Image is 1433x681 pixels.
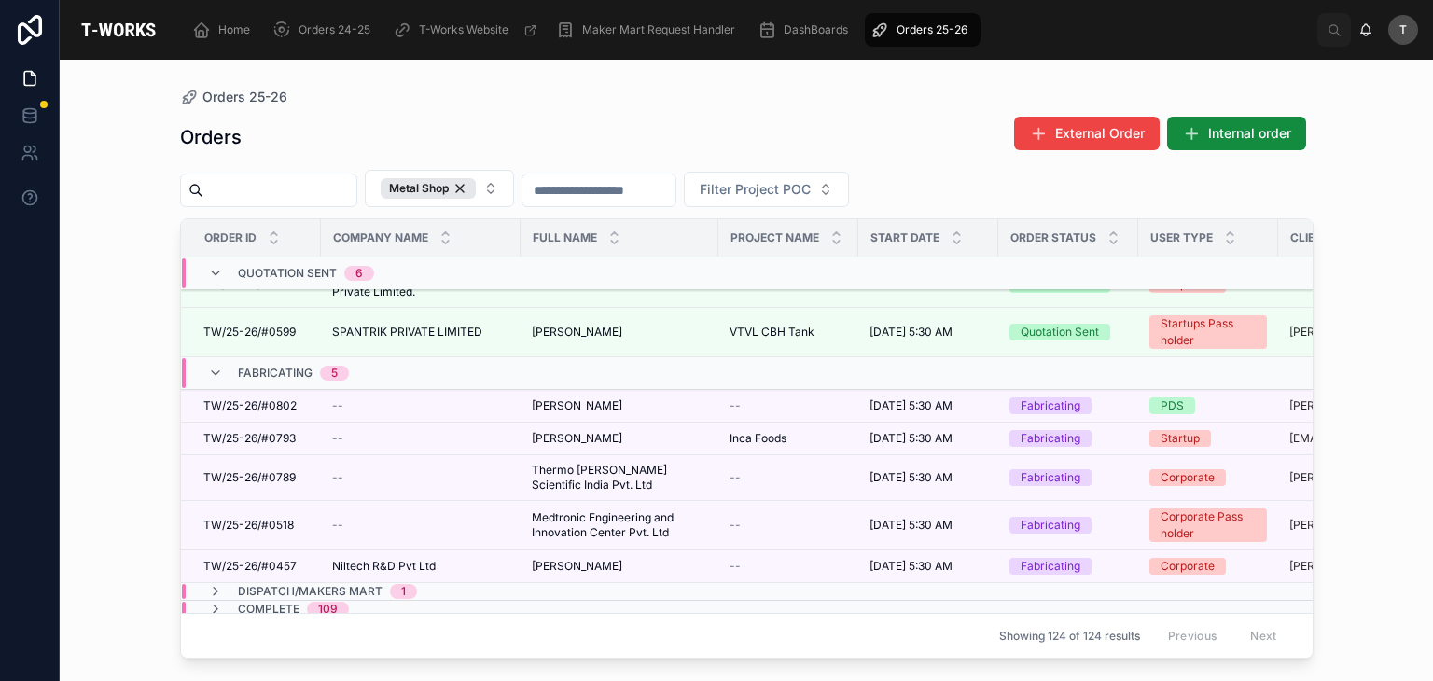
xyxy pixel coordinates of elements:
a: [DATE] 5:30 AM [870,518,987,533]
div: Corporate Pass holder [1161,508,1256,542]
span: Maker Mart Request Handler [582,22,735,37]
a: TW/25-26/#0457 [203,559,310,574]
a: -- [332,431,509,446]
a: [DATE] 5:30 AM [870,398,987,413]
a: SPANTRIK PRIVATE LIMITED [332,325,509,340]
div: Corporate [1161,558,1215,575]
span: Project Name [730,230,819,245]
span: TW/25-26/#0518 [203,518,294,533]
div: scrollable content [177,9,1317,50]
button: External Order [1014,117,1160,150]
div: Fabricating [1021,469,1080,486]
span: TW/25-26/#0802 [203,398,297,413]
span: [PERSON_NAME] [532,431,622,446]
div: 6 [355,266,363,281]
span: [DATE] 5:30 AM [870,559,953,574]
span: -- [730,398,741,413]
a: -- [730,398,847,413]
div: Startups Pass holder [1161,315,1256,349]
span: Filter Project POC [700,180,811,199]
div: Fabricating [1021,558,1080,575]
a: Quotation Sent [1009,324,1127,340]
span: Company Name [333,230,428,245]
a: VTVL CBH Tank [730,325,847,340]
a: Orders 25-26 [180,88,287,106]
span: TW/25-26/#0457 [203,559,297,574]
a: [DATE] 5:30 AM [870,431,987,446]
span: Quotation Sent [238,266,337,281]
button: Unselect METAL_SHOP [381,178,476,199]
span: Niltech R&D Pvt Ltd [332,559,436,574]
a: Startups Pass holder [1149,315,1267,349]
a: [DATE] 5:30 AM [870,559,987,574]
div: 1 [401,584,406,599]
span: [PERSON_NAME] [532,325,622,340]
span: Orders 24-25 [299,22,370,37]
a: Orders 25-26 [865,13,981,47]
a: TW/25-26/#0802 [203,398,310,413]
div: 5 [331,366,338,381]
a: TW/25-26/#0518 [203,518,310,533]
div: Metal Shop [381,178,476,199]
a: Startup [1149,430,1267,447]
button: Internal order [1167,117,1306,150]
button: Select Button [684,172,849,207]
a: [DATE] 5:30 AM [870,470,987,485]
span: T [1399,22,1407,37]
span: Showing 124 of 124 results [999,629,1140,644]
span: [DATE] 5:30 AM [870,398,953,413]
div: PDS [1161,397,1184,414]
span: VTVL CBH Tank [730,325,814,340]
a: -- [332,398,509,413]
span: TW/25-26/#0793 [203,431,296,446]
span: Start Date [870,230,939,245]
span: [PERSON_NAME] [532,559,622,574]
a: -- [332,470,509,485]
a: TW/25-26/#0789 [203,470,310,485]
span: [PERSON_NAME] [532,398,622,413]
a: Niltech R&D Pvt Ltd [332,559,509,574]
a: Fabricating [1009,397,1127,414]
span: -- [730,470,741,485]
div: Corporate [1161,469,1215,486]
img: App logo [75,15,162,45]
a: -- [332,518,509,533]
span: Full Name [533,230,597,245]
a: TW/25-26/#0793 [203,431,310,446]
div: Quotation Sent [1021,324,1099,340]
span: [DATE] 5:30 AM [870,325,953,340]
span: User Type [1150,230,1213,245]
a: Corporate [1149,469,1267,486]
a: [PERSON_NAME] [532,325,707,340]
h1: Orders [180,124,242,150]
span: Inca Foods [730,431,786,446]
span: -- [332,431,343,446]
div: Fabricating [1021,430,1080,447]
span: [DATE] 5:30 AM [870,518,953,533]
span: TW/25-26/#0789 [203,470,296,485]
a: Fabricating [1009,558,1127,575]
span: Fabricating [238,366,313,381]
div: Fabricating [1021,397,1080,414]
span: Orders 25-26 [202,88,287,106]
a: Thermo [PERSON_NAME] Scientific India Pvt. Ltd [532,463,707,493]
span: -- [332,518,343,533]
a: TW/25-26/#0599 [203,325,310,340]
a: Medtronic Engineering and Innovation Center Pvt. Ltd [532,510,707,540]
a: -- [730,559,847,574]
span: -- [730,518,741,533]
a: [PERSON_NAME] [532,398,707,413]
span: Complete [238,602,299,617]
span: T-Works Website [419,22,508,37]
a: Corporate Pass holder [1149,508,1267,542]
a: [DATE] 5:30 AM [870,325,987,340]
span: [DATE] 5:30 AM [870,470,953,485]
span: Dispatch/Makers Mart [238,584,383,599]
span: -- [332,470,343,485]
a: T-Works Website [387,13,547,47]
div: Fabricating [1021,517,1080,534]
span: Client/Employee Email [1290,230,1431,245]
a: Inca Foods [730,431,847,446]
